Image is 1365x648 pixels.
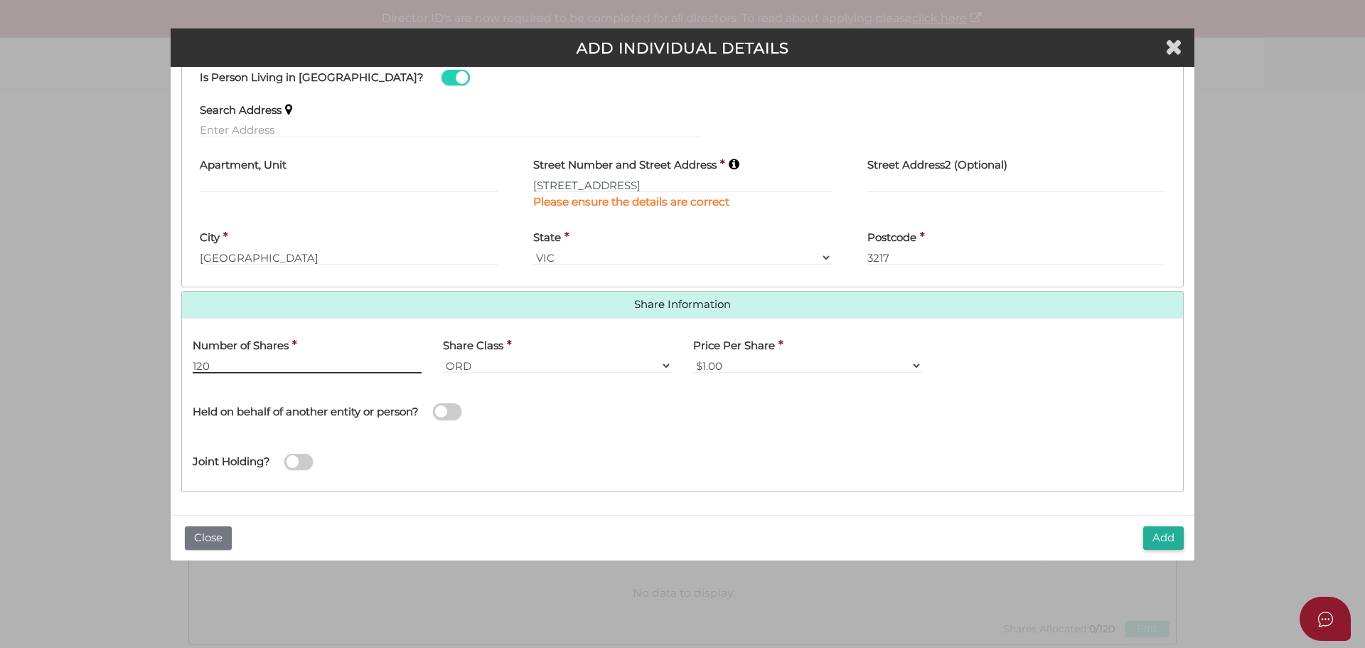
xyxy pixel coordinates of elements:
h4: Joint Holding? [193,456,270,468]
button: Add [1143,526,1184,550]
h4: State [533,232,561,244]
h4: Price Per Share [693,340,775,352]
button: Open asap [1300,597,1351,641]
h4: City [200,232,220,244]
h4: Postcode [867,232,916,244]
h4: Number of Shares [193,340,289,352]
h4: Held on behalf of another entity or person? [193,406,419,418]
h4: Share Class [443,340,503,352]
a: Share Information [193,299,1172,311]
button: Close [185,526,232,550]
